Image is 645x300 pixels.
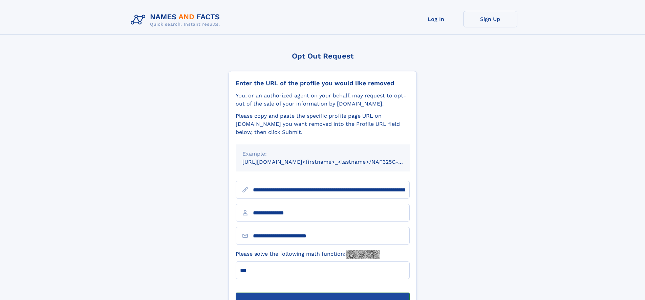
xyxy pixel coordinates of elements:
[236,79,410,87] div: Enter the URL of the profile you would like removed
[409,11,463,27] a: Log In
[236,92,410,108] div: You, or an authorized agent on your behalf, may request to opt-out of the sale of your informatio...
[242,150,403,158] div: Example:
[236,112,410,136] div: Please copy and paste the specific profile page URL on [DOMAIN_NAME] you want removed into the Pr...
[236,250,380,259] label: Please solve the following math function:
[128,11,225,29] img: Logo Names and Facts
[242,159,423,165] small: [URL][DOMAIN_NAME]<firstname>_<lastname>/NAF325G-xxxxxxxx
[229,52,417,60] div: Opt Out Request
[463,11,517,27] a: Sign Up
